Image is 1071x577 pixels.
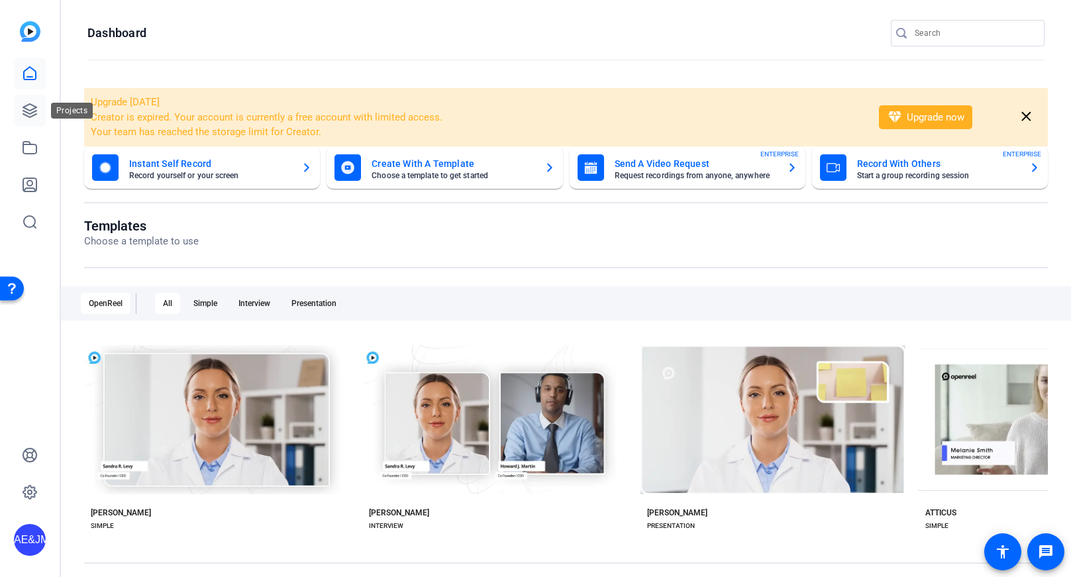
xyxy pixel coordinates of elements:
button: Record With OthersStart a group recording sessionENTERPRISE [812,146,1048,189]
mat-card-subtitle: Start a group recording session [857,172,1019,180]
span: Upgrade [DATE] [91,96,160,108]
div: Presentation [283,293,344,314]
p: Choose a template to use [84,234,199,249]
mat-card-title: Create With A Template [372,156,533,172]
div: [PERSON_NAME] [91,507,151,518]
div: PRESENTATION [647,521,695,531]
div: SIMPLE [925,521,948,531]
div: All [155,293,180,314]
mat-card-subtitle: Record yourself or your screen [129,172,291,180]
div: INTERVIEW [369,521,403,531]
div: Interview [230,293,278,314]
div: Simple [185,293,225,314]
img: blue-gradient.svg [20,21,40,42]
button: Instant Self RecordRecord yourself or your screen [84,146,320,189]
mat-card-title: Instant Self Record [129,156,291,172]
li: Your team has reached the storage limit for Creator. [91,125,862,140]
h1: Templates [84,218,199,234]
mat-icon: close [1018,109,1035,125]
mat-icon: message [1038,544,1054,560]
h1: Dashboard [87,25,146,41]
mat-icon: diamond [887,109,903,125]
div: Projects [51,103,93,119]
mat-icon: accessibility [995,544,1011,560]
mat-card-subtitle: Choose a template to get started [372,172,533,180]
span: ENTERPRISE [1003,149,1041,159]
button: Send A Video RequestRequest recordings from anyone, anywhereENTERPRISE [570,146,805,189]
div: ATTICUS [925,507,956,518]
button: Create With A TemplateChoose a template to get started [327,146,562,189]
button: Upgrade now [879,105,972,129]
div: [PERSON_NAME] [369,507,429,518]
mat-card-subtitle: Request recordings from anyone, anywhere [615,172,776,180]
div: [PERSON_NAME] [647,507,707,518]
li: Creator is expired. Your account is currently a free account with limited access. [91,110,862,125]
div: OpenReel [81,293,130,314]
div: AE&JMLDBRP [14,524,46,556]
div: SIMPLE [91,521,114,531]
mat-card-title: Record With Others [857,156,1019,172]
mat-card-title: Send A Video Request [615,156,776,172]
input: Search [915,25,1034,41]
span: ENTERPRISE [760,149,799,159]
